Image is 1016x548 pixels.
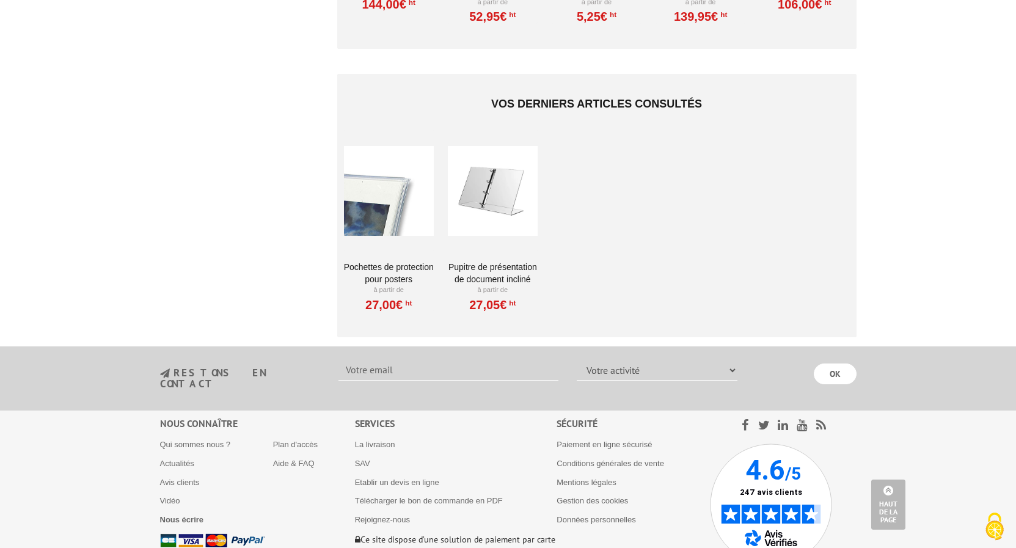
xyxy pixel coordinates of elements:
[557,417,710,431] div: Sécurité
[160,368,321,389] h3: restons en contact
[557,478,616,487] a: Mentions légales
[557,459,664,468] a: Conditions générales de vente
[160,515,204,524] a: Nous écrire
[871,480,905,530] a: Haut de la page
[778,1,831,8] a: 106,00€HT
[403,299,412,307] sup: HT
[273,440,318,449] a: Plan d'accès
[718,10,727,19] sup: HT
[160,459,194,468] a: Actualités
[491,98,702,110] span: Vos derniers articles consultés
[355,417,557,431] div: Services
[273,459,315,468] a: Aide & FAQ
[355,478,439,487] a: Etablir un devis en ligne
[814,364,857,384] input: OK
[365,301,412,309] a: 27,00€HT
[160,417,355,431] div: Nous connaître
[344,261,434,285] a: Pochettes de protection pour posters
[577,13,616,20] a: 5,25€HT
[448,285,538,295] p: À partir de
[607,10,616,19] sup: HT
[160,440,231,449] a: Qui sommes nous ?
[506,299,516,307] sup: HT
[469,13,516,20] a: 52,95€HT
[979,511,1010,542] img: Cookies (fenêtre modale)
[557,496,628,505] a: Gestion des cookies
[355,515,410,524] a: Rejoignez-nous
[355,496,503,505] a: Télécharger le bon de commande en PDF
[362,1,415,8] a: 144,00€HT
[160,496,180,505] a: Vidéo
[973,506,1016,548] button: Cookies (fenêtre modale)
[344,285,434,295] p: À partir de
[557,440,652,449] a: Paiement en ligne sécurisé
[674,13,727,20] a: 139,95€HT
[355,440,395,449] a: La livraison
[338,360,558,381] input: Votre email
[506,10,516,19] sup: HT
[355,459,370,468] a: SAV
[469,301,516,309] a: 27,05€HT
[160,368,170,379] img: newsletter.jpg
[448,261,538,285] a: Pupitre de présentation de document incliné
[160,478,200,487] a: Avis clients
[557,515,635,524] a: Données personnelles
